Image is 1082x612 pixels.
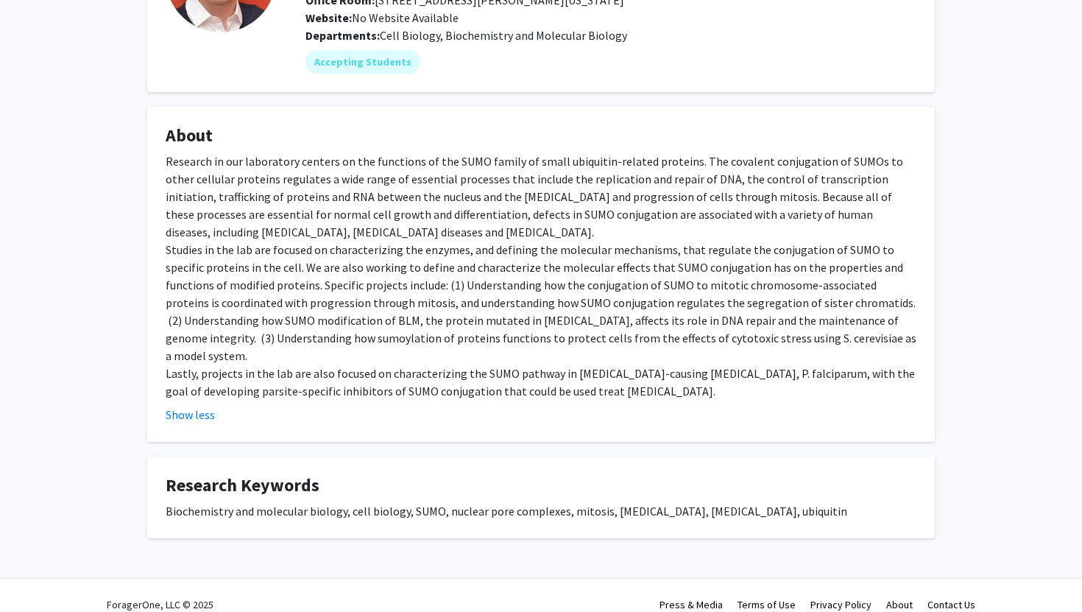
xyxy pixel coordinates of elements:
[305,28,380,43] b: Departments:
[810,598,871,611] a: Privacy Policy
[166,502,916,520] div: Biochemistry and molecular biology, cell biology, SUMO, nuclear pore complexes, mitosis, [MEDICAL...
[305,10,352,25] b: Website:
[166,125,916,147] h4: About
[11,546,63,601] iframe: Chat
[166,152,916,400] div: Research in our laboratory centers on the functions of the SUMO family of small ubiquitin-related...
[660,598,723,611] a: Press & Media
[380,28,627,43] span: Cell Biology, Biochemistry and Molecular Biology
[166,475,916,496] h4: Research Keywords
[305,50,420,74] mat-chip: Accepting Students
[738,598,796,611] a: Terms of Use
[166,406,215,423] button: Show less
[886,598,913,611] a: About
[927,598,975,611] a: Contact Us
[305,10,459,25] span: No Website Available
